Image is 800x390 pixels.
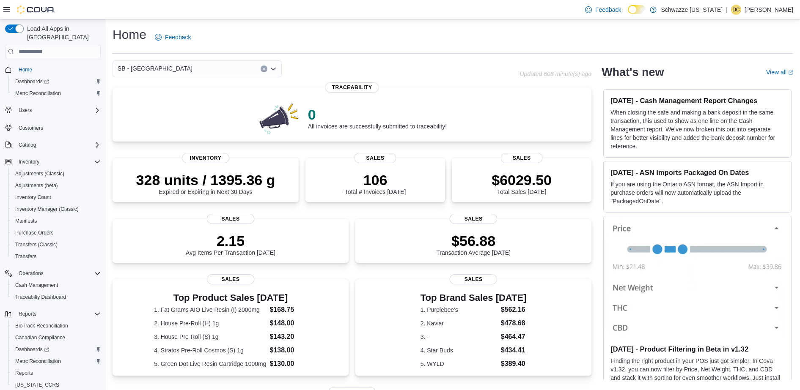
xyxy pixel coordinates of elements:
[12,333,101,343] span: Canadian Compliance
[182,153,229,163] span: Inventory
[15,65,36,75] a: Home
[15,334,65,341] span: Canadian Compliance
[12,333,69,343] a: Canadian Compliance
[8,168,104,180] button: Adjustments (Classic)
[15,218,37,224] span: Manifests
[19,158,39,165] span: Inventory
[15,358,61,365] span: Metrc Reconciliation
[12,76,101,87] span: Dashboards
[15,282,58,289] span: Cash Management
[15,370,33,376] span: Reports
[492,172,552,188] p: $6029.50
[19,125,43,131] span: Customers
[501,345,527,355] dd: $434.41
[8,332,104,344] button: Canadian Compliance
[15,268,47,278] button: Operations
[12,88,101,98] span: Metrc Reconciliation
[12,356,101,366] span: Metrc Reconciliation
[15,294,66,300] span: Traceabilty Dashboard
[8,344,104,355] a: Dashboards
[12,368,36,378] a: Reports
[15,64,101,75] span: Home
[12,292,69,302] a: Traceabilty Dashboard
[15,122,101,133] span: Customers
[12,180,61,191] a: Adjustments (beta)
[450,274,497,284] span: Sales
[610,108,784,150] p: When closing the safe and making a bank deposit in the same transaction, this used to show as one...
[15,157,43,167] button: Inventory
[501,359,527,369] dd: $389.40
[355,153,396,163] span: Sales
[12,216,40,226] a: Manifests
[501,305,527,315] dd: $562.16
[15,229,54,236] span: Purchase Orders
[12,251,101,262] span: Transfers
[8,320,104,332] button: BioTrack Reconciliation
[308,106,447,123] p: 0
[15,140,101,150] span: Catalog
[12,88,64,98] a: Metrc Reconciliation
[15,140,39,150] button: Catalog
[136,172,275,195] div: Expired or Expiring in Next 30 Days
[450,214,497,224] span: Sales
[2,267,104,279] button: Operations
[15,241,58,248] span: Transfers (Classic)
[15,382,59,388] span: [US_STATE] CCRS
[2,63,104,76] button: Home
[421,333,498,341] dt: 3. -
[8,279,104,291] button: Cash Management
[12,292,101,302] span: Traceabilty Dashboard
[436,232,511,249] p: $56.88
[2,308,104,320] button: Reports
[19,270,44,277] span: Operations
[207,274,254,284] span: Sales
[610,96,784,105] h3: [DATE] - Cash Management Report Changes
[520,71,591,77] p: Updated 608 minute(s) ago
[12,380,101,390] span: Washington CCRS
[269,332,307,342] dd: $143.20
[19,142,36,148] span: Catalog
[12,228,101,238] span: Purchase Orders
[136,172,275,188] p: 328 units / 1395.36 g
[269,318,307,328] dd: $148.00
[15,194,51,201] span: Inventory Count
[15,309,101,319] span: Reports
[12,251,40,262] a: Transfers
[8,367,104,379] button: Reports
[12,344,52,355] a: Dashboards
[8,227,104,239] button: Purchase Orders
[582,1,624,18] a: Feedback
[501,332,527,342] dd: $464.47
[12,216,101,226] span: Manifests
[2,139,104,151] button: Catalog
[15,182,58,189] span: Adjustments (beta)
[186,232,275,249] p: 2.15
[15,123,47,133] a: Customers
[8,355,104,367] button: Metrc Reconciliation
[421,346,498,355] dt: 4. Star Buds
[17,5,55,14] img: Cova
[745,5,793,15] p: [PERSON_NAME]
[15,170,64,177] span: Adjustments (Classic)
[207,214,254,224] span: Sales
[421,305,498,314] dt: 1. Purplebee's
[186,232,275,256] div: Avg Items Per Transaction [DATE]
[15,322,68,329] span: BioTrack Reconciliation
[12,356,64,366] a: Metrc Reconciliation
[15,105,101,115] span: Users
[19,311,36,317] span: Reports
[15,157,101,167] span: Inventory
[2,156,104,168] button: Inventory
[113,26,146,43] h1: Home
[154,360,266,368] dt: 5. Green Dot Live Resin Cartridge 1000mg
[12,240,101,250] span: Transfers (Classic)
[154,333,266,341] dt: 3. House Pre-Roll (S) 1g
[165,33,191,41] span: Feedback
[12,204,101,214] span: Inventory Manager (Classic)
[154,305,266,314] dt: 1. Fat Grams AIO Live Resin (I) 2000mg
[788,70,793,75] svg: External link
[501,153,543,163] span: Sales
[12,280,61,290] a: Cash Management
[610,168,784,177] h3: [DATE] - ASN Imports Packaged On Dates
